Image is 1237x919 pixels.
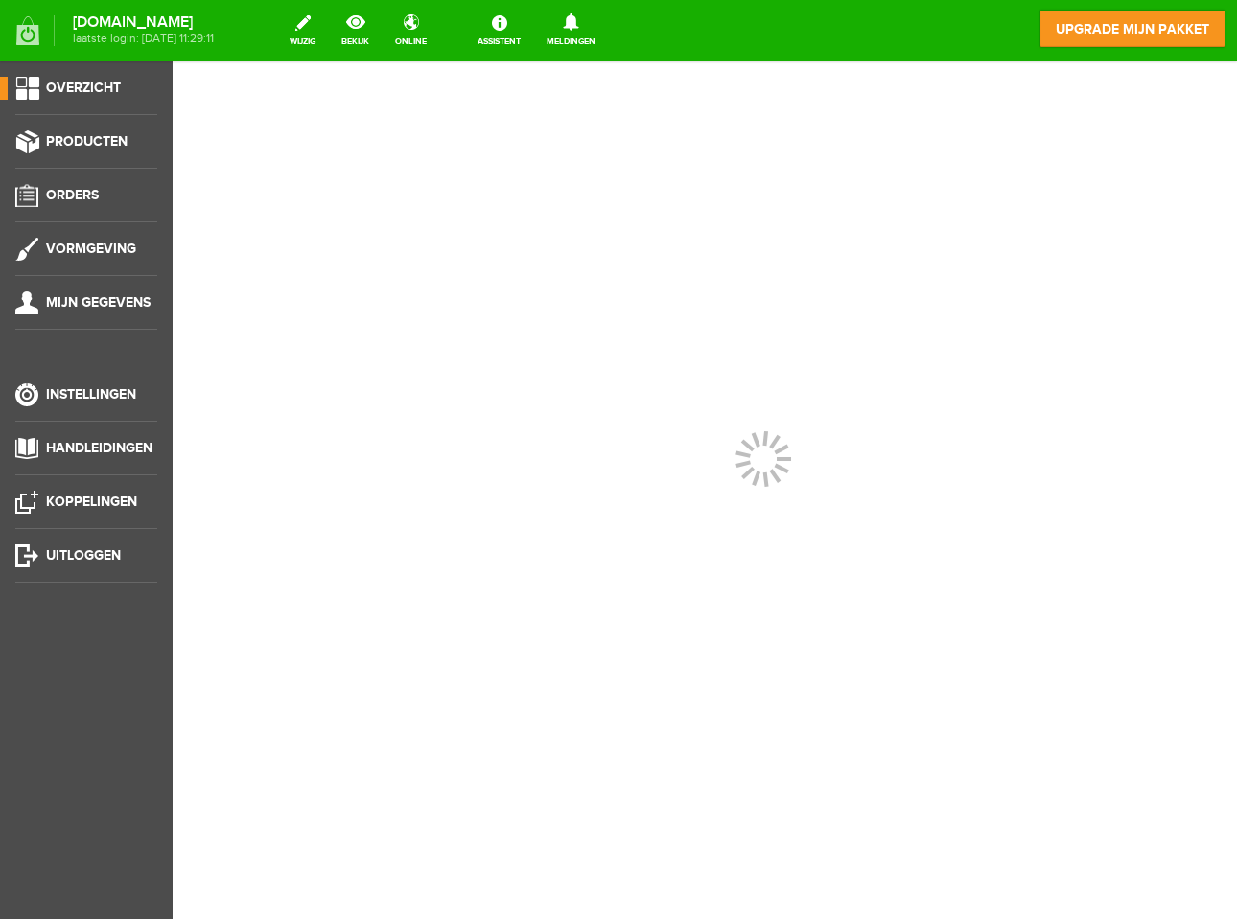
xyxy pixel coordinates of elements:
[73,34,214,44] span: laatste login: [DATE] 11:29:11
[46,187,99,203] span: Orders
[46,294,151,310] span: Mijn gegevens
[46,494,137,510] span: Koppelingen
[46,241,136,257] span: Vormgeving
[384,10,438,52] a: online
[46,386,136,402] span: Instellingen
[278,10,327,52] a: wijzig
[1039,10,1225,48] a: upgrade mijn pakket
[46,133,128,149] span: Producten
[466,10,532,52] a: Assistent
[330,10,381,52] a: bekijk
[46,440,152,456] span: Handleidingen
[535,10,607,52] a: Meldingen
[46,547,121,563] span: Uitloggen
[73,17,214,28] strong: [DOMAIN_NAME]
[46,80,121,96] span: Overzicht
